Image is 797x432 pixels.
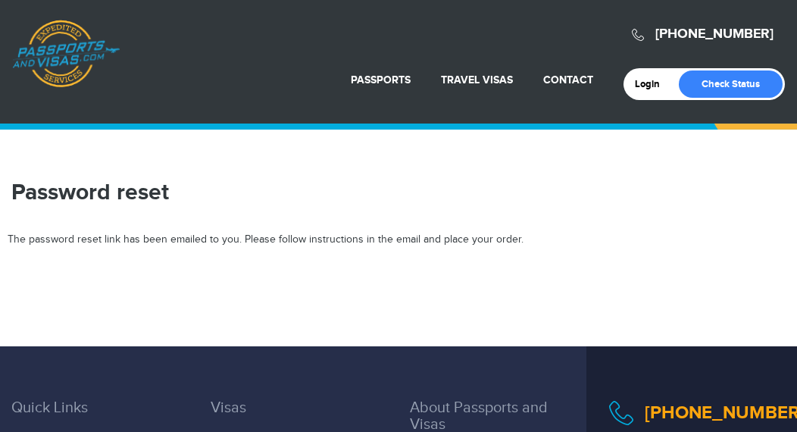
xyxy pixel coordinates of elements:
[635,78,670,90] a: Login
[441,74,513,86] a: Travel Visas
[679,70,783,98] a: Check Status
[351,74,411,86] a: Passports
[8,233,789,248] div: The password reset link has been emailed to you. Please follow instructions in the email and plac...
[12,20,120,88] a: Passports & [DOMAIN_NAME]
[11,179,520,206] h1: Password reset
[655,26,774,42] a: [PHONE_NUMBER]
[543,74,593,86] a: Contact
